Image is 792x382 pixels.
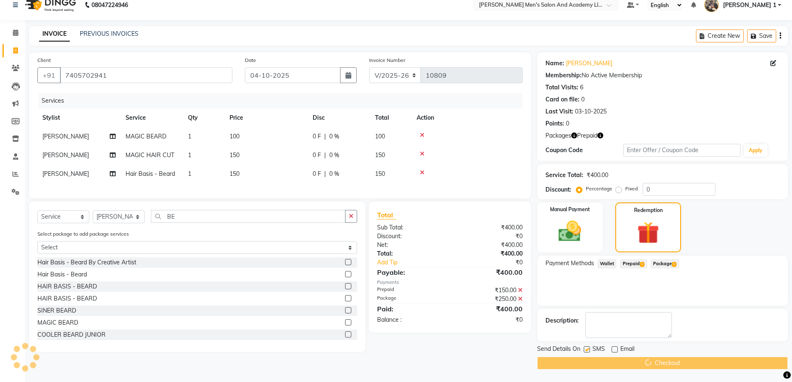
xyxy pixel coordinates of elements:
[545,71,582,80] div: Membership:
[412,108,523,127] th: Action
[225,108,308,127] th: Price
[229,151,239,159] span: 150
[545,171,583,180] div: Service Total:
[537,345,580,355] span: Send Details On
[229,133,239,140] span: 100
[329,170,339,178] span: 0 %
[121,108,183,127] th: Service
[450,249,529,258] div: ₹400.00
[329,151,339,160] span: 0 %
[450,223,529,232] div: ₹400.00
[324,132,326,141] span: |
[545,95,580,104] div: Card on file:
[581,95,585,104] div: 0
[375,151,385,159] span: 150
[545,146,624,155] div: Coupon Code
[545,316,579,325] div: Description:
[545,71,780,80] div: No Active Membership
[37,306,76,315] div: SINER BEARD
[126,151,174,159] span: MAGIC HAIR CUT
[545,131,571,140] span: Packages
[39,27,70,42] a: INVOICE
[545,259,594,268] span: Payment Methods
[744,144,767,157] button: Apply
[42,133,89,140] span: [PERSON_NAME]
[375,133,385,140] span: 100
[329,132,339,141] span: 0 %
[566,119,569,128] div: 0
[551,218,588,244] img: _cash.svg
[188,133,191,140] span: 1
[38,93,529,108] div: Services
[369,57,405,64] label: Invoice Number
[126,133,166,140] span: MAGIC BEARD
[463,258,529,267] div: ₹0
[37,67,61,83] button: +91
[566,59,612,68] a: [PERSON_NAME]
[37,258,136,267] div: Hair Basis - Beard By Creative Artist
[597,259,617,269] span: Wallet
[545,185,571,194] div: Discount:
[60,67,232,83] input: Search by Name/Mobile/Email/Code
[37,230,129,238] label: Select package to add package services
[377,279,522,286] div: Payments
[229,170,239,177] span: 150
[450,304,529,314] div: ₹400.00
[723,1,776,10] span: [PERSON_NAME] 1
[371,223,450,232] div: Sub Total:
[371,315,450,324] div: Balance :
[586,185,612,192] label: Percentage
[575,107,607,116] div: 03-10-2025
[450,241,529,249] div: ₹400.00
[545,119,564,128] div: Points:
[545,83,578,92] div: Total Visits:
[450,295,529,303] div: ₹250.00
[37,330,106,339] div: COOLER BEARD JUNIOR
[672,262,676,267] span: 1
[592,345,605,355] span: SMS
[634,207,663,214] label: Redemption
[696,30,744,42] button: Create New
[623,144,740,157] input: Enter Offer / Coupon Code
[324,170,326,178] span: |
[80,30,138,37] a: PREVIOUS INVOICES
[371,295,450,303] div: Package
[313,151,321,160] span: 0 F
[640,262,644,267] span: 1
[313,132,321,141] span: 0 F
[375,170,385,177] span: 150
[42,170,89,177] span: [PERSON_NAME]
[651,259,679,269] span: Package
[450,267,529,277] div: ₹400.00
[151,210,345,223] input: Search or Scan
[587,171,608,180] div: ₹400.00
[371,267,450,277] div: Payable:
[37,57,51,64] label: Client
[371,241,450,249] div: Net:
[747,30,776,42] button: Save
[308,108,370,127] th: Disc
[450,232,529,241] div: ₹0
[545,107,573,116] div: Last Visit:
[37,318,78,327] div: MAGIC BEARD
[371,249,450,258] div: Total:
[245,57,256,64] label: Date
[620,259,647,269] span: Prepaid
[37,270,87,279] div: Hair Basis - Beard
[577,131,597,140] span: Prepaid
[630,219,666,246] img: _gift.svg
[324,151,326,160] span: |
[37,108,121,127] th: Stylist
[42,151,89,159] span: [PERSON_NAME]
[37,294,97,303] div: HAIR BASIS - BEARD
[371,258,463,267] a: Add Tip
[188,170,191,177] span: 1
[545,59,564,68] div: Name:
[620,345,634,355] span: Email
[37,282,97,291] div: HAIR BASIS - BEARD
[450,286,529,295] div: ₹150.00
[377,211,396,219] span: Total
[450,315,529,324] div: ₹0
[371,286,450,295] div: Prepaid
[580,83,583,92] div: 6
